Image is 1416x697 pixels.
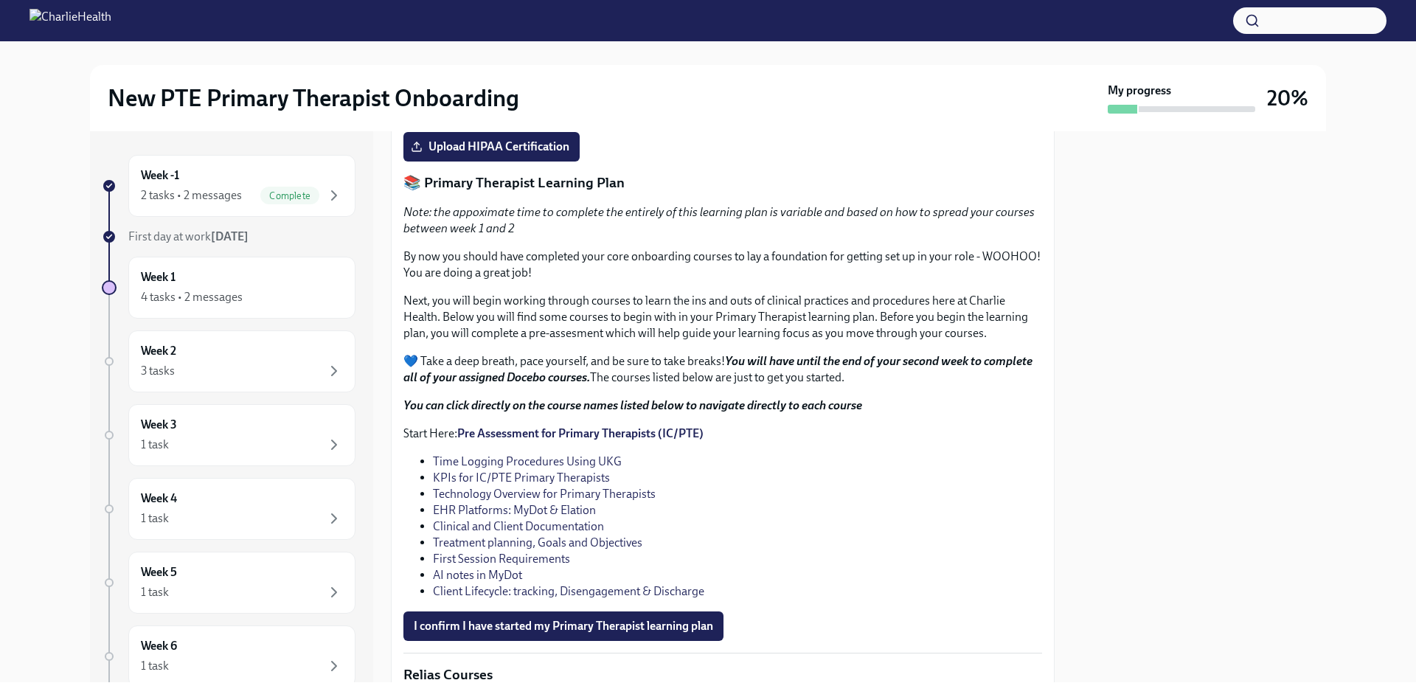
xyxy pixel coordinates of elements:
[141,584,169,600] div: 1 task
[403,611,723,641] button: I confirm I have started my Primary Therapist learning plan
[141,658,169,674] div: 1 task
[433,552,570,566] a: First Session Requirements
[141,510,169,527] div: 1 task
[403,132,580,162] label: Upload HIPAA Certification
[102,552,355,614] a: Week 51 task
[1108,83,1171,99] strong: My progress
[433,519,604,533] a: Clinical and Client Documentation
[403,353,1042,386] p: 💙 Take a deep breath, pace yourself, and be sure to take breaks! The courses listed below are jus...
[433,584,704,598] a: Client Lifecycle: tracking, Disengagement & Discharge
[260,190,319,201] span: Complete
[403,293,1042,341] p: Next, you will begin working through courses to learn the ins and outs of clinical practices and ...
[403,426,1042,442] p: Start Here:
[433,454,622,468] a: Time Logging Procedures Using UKG
[403,398,862,412] strong: You can click directly on the course names listed below to navigate directly to each course
[102,155,355,217] a: Week -12 tasks • 2 messagesComplete
[102,625,355,687] a: Week 61 task
[108,83,519,113] h2: New PTE Primary Therapist Onboarding
[433,535,642,549] a: Treatment planning, Goals and Objectives
[141,417,177,433] h6: Week 3
[141,564,177,580] h6: Week 5
[141,289,243,305] div: 4 tasks • 2 messages
[102,478,355,540] a: Week 41 task
[433,503,596,517] a: EHR Platforms: MyDot & Elation
[403,173,1042,193] p: 📚 Primary Therapist Learning Plan
[141,490,177,507] h6: Week 4
[403,249,1042,281] p: By now you should have completed your core onboarding courses to lay a foundation for getting set...
[102,257,355,319] a: Week 14 tasks • 2 messages
[457,426,704,440] a: Pre Assessment for Primary Therapists (IC/PTE)
[102,404,355,466] a: Week 31 task
[433,568,522,582] a: AI notes in MyDot
[141,437,169,453] div: 1 task
[141,363,175,379] div: 3 tasks
[433,471,610,485] a: KPIs for IC/PTE Primary Therapists
[102,330,355,392] a: Week 23 tasks
[141,187,242,204] div: 2 tasks • 2 messages
[29,9,111,32] img: CharlieHealth
[403,205,1035,235] em: Note: the appoximate time to complete the entirely of this learning plan is variable and based on...
[403,354,1032,384] strong: You will have until the end of your second week to complete all of your assigned Docebo courses.
[414,139,569,154] span: Upload HIPAA Certification
[414,619,713,634] span: I confirm I have started my Primary Therapist learning plan
[102,229,355,245] a: First day at work[DATE]
[141,638,177,654] h6: Week 6
[141,269,176,285] h6: Week 1
[211,229,249,243] strong: [DATE]
[141,167,179,184] h6: Week -1
[128,229,249,243] span: First day at work
[433,487,656,501] a: Technology Overview for Primary Therapists
[403,665,1042,684] p: Relias Courses
[141,343,176,359] h6: Week 2
[1267,85,1308,111] h3: 20%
